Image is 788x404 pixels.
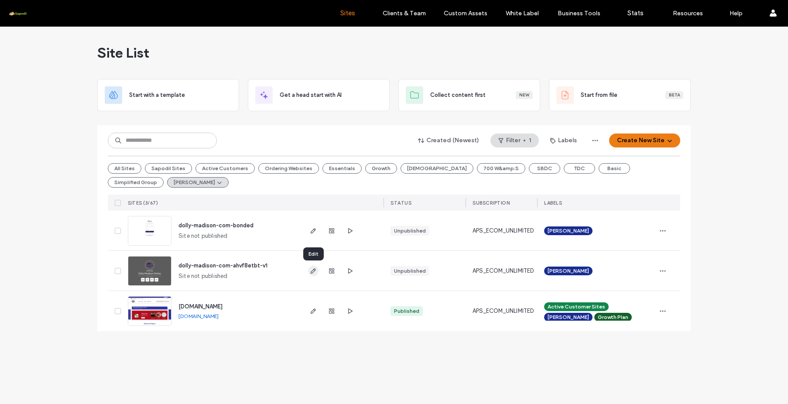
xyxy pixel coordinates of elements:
[303,247,324,260] div: Edit
[383,10,426,17] label: Clients & Team
[178,222,254,229] a: dolly-madison-com-bonded
[558,10,600,17] label: Business Tools
[548,313,589,321] span: [PERSON_NAME]
[548,303,605,311] span: Active Customer Sites
[340,9,355,17] label: Sites
[490,134,539,147] button: Filter1
[167,177,229,188] button: [PERSON_NAME]
[564,163,595,174] button: TDC
[529,163,560,174] button: SBDC
[548,267,589,275] span: [PERSON_NAME]
[627,9,644,17] label: Stats
[516,91,533,99] div: New
[128,200,158,206] span: SITES (3/67)
[97,44,149,62] span: Site List
[20,6,38,14] span: Help
[178,272,228,281] span: Site not published
[178,313,219,319] a: [DOMAIN_NAME]
[506,10,539,17] label: White Label
[598,313,628,321] span: Growth Plan
[548,227,589,235] span: [PERSON_NAME]
[178,303,223,310] a: [DOMAIN_NAME]
[599,163,630,174] button: Basic
[391,200,411,206] span: STATUS
[673,10,703,17] label: Resources
[581,91,617,99] span: Start from file
[129,91,185,99] span: Start with a template
[609,134,680,147] button: Create New Site
[145,163,192,174] button: Sapodil Sites
[280,91,342,99] span: Get a head start with AI
[549,79,691,111] div: Start from fileBeta
[473,267,534,275] span: APS_ECOM_UNLIMITED
[401,163,473,174] button: [DEMOGRAPHIC_DATA]
[195,163,255,174] button: Active Customers
[542,134,585,147] button: Labels
[97,79,239,111] div: Start with a template
[430,91,486,99] span: Collect content first
[473,307,534,315] span: APS_ECOM_UNLIMITED
[258,163,319,174] button: Ordering Websites
[248,79,390,111] div: Get a head start with AI
[473,200,510,206] span: SUBSCRIPTION
[178,262,267,269] a: dolly-madison-com-ahvf8etbt-v1
[477,163,525,174] button: 700 W&amp;S
[108,177,164,188] button: Simplified Group
[322,163,362,174] button: Essentials
[365,163,397,174] button: Growth
[398,79,540,111] div: Collect content firstNew
[665,91,683,99] div: Beta
[394,267,426,275] div: Unpublished
[394,307,419,315] div: Published
[730,10,743,17] label: Help
[394,227,426,235] div: Unpublished
[444,10,487,17] label: Custom Assets
[178,232,228,240] span: Site not published
[473,226,534,235] span: APS_ECOM_UNLIMITED
[108,163,141,174] button: All Sites
[544,200,562,206] span: LABELS
[411,134,487,147] button: Created (Newest)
